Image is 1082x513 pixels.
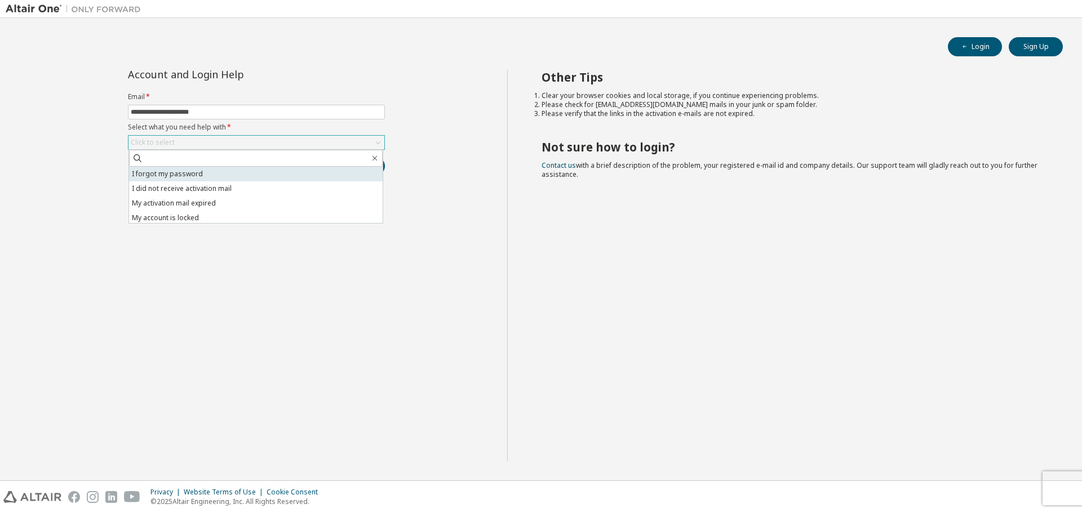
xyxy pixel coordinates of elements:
[542,91,1043,100] li: Clear your browser cookies and local storage, if you continue experiencing problems.
[542,160,1037,179] span: with a brief description of the problem, your registered e-mail id and company details. Our suppo...
[542,109,1043,118] li: Please verify that the links in the activation e-mails are not expired.
[3,491,61,503] img: altair_logo.svg
[105,491,117,503] img: linkedin.svg
[948,37,1002,56] button: Login
[87,491,99,503] img: instagram.svg
[542,70,1043,84] h2: Other Tips
[128,92,385,101] label: Email
[542,160,576,170] a: Contact us
[128,136,384,149] div: Click to select
[542,100,1043,109] li: Please check for [EMAIL_ADDRESS][DOMAIN_NAME] mails in your junk or spam folder.
[150,488,184,497] div: Privacy
[542,140,1043,154] h2: Not sure how to login?
[128,70,334,79] div: Account and Login Help
[128,123,385,132] label: Select what you need help with
[1009,37,1063,56] button: Sign Up
[184,488,267,497] div: Website Terms of Use
[129,167,383,181] li: I forgot my password
[124,491,140,503] img: youtube.svg
[131,138,175,147] div: Click to select
[150,497,325,506] p: © 2025 Altair Engineering, Inc. All Rights Reserved.
[6,3,147,15] img: Altair One
[267,488,325,497] div: Cookie Consent
[68,491,80,503] img: facebook.svg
